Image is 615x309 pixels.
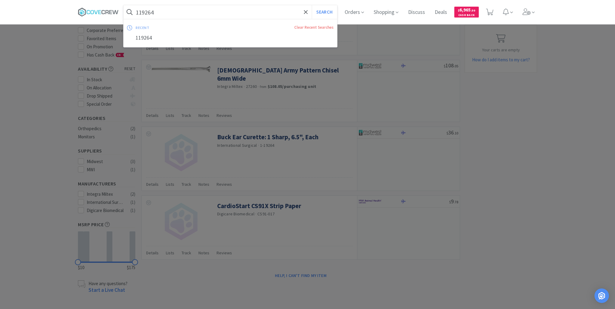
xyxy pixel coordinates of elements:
span: Cash Back [458,14,475,18]
span: 6,965 [458,7,475,13]
a: Discuss [406,10,427,15]
a: Clear Recent Searches [294,25,333,30]
span: . 50 [471,8,475,12]
div: 119264 [124,32,337,43]
a: Deals [432,10,449,15]
div: recent [136,23,222,32]
span: $ [458,8,459,12]
div: Open Intercom Messenger [594,288,609,303]
input: Search by item, sku, manufacturer, ingredient, size... [124,5,337,19]
a: $6,965.50Cash Back [454,4,479,20]
button: Search [312,5,337,19]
